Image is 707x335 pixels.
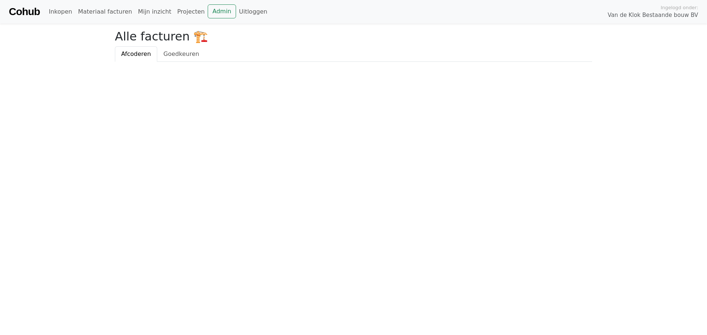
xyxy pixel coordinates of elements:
[208,4,236,18] a: Admin
[46,4,75,19] a: Inkopen
[115,46,157,62] a: Afcoderen
[115,29,592,43] h2: Alle facturen 🏗️
[9,3,40,21] a: Cohub
[608,11,698,19] span: Van de Klok Bestaande bouw BV
[236,4,270,19] a: Uitloggen
[661,4,698,11] span: Ingelogd onder:
[163,50,199,57] span: Goedkeuren
[174,4,208,19] a: Projecten
[121,50,151,57] span: Afcoderen
[135,4,175,19] a: Mijn inzicht
[157,46,205,62] a: Goedkeuren
[75,4,135,19] a: Materiaal facturen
